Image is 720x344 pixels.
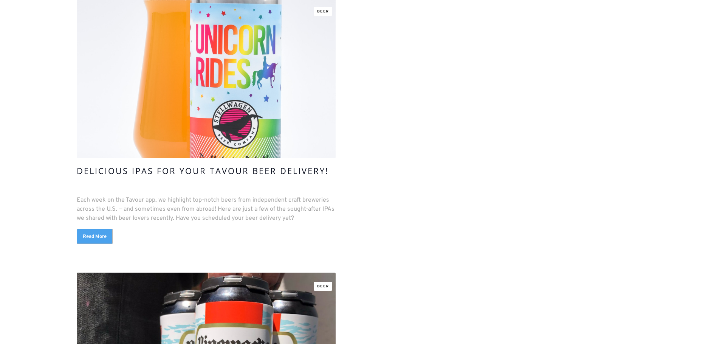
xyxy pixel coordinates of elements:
a: Beer [314,282,332,291]
a: Delicious IPAs for Your Tavour Beer Delivery! [77,165,329,188]
a: Read More [77,229,113,244]
a: Beer [314,7,332,16]
h4: Delicious IPAs for Your Tavour Beer Delivery! [77,165,329,176]
p: Each week on the Tavour app, we highlight top-notch beers from independent craft breweries across... [77,196,336,223]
